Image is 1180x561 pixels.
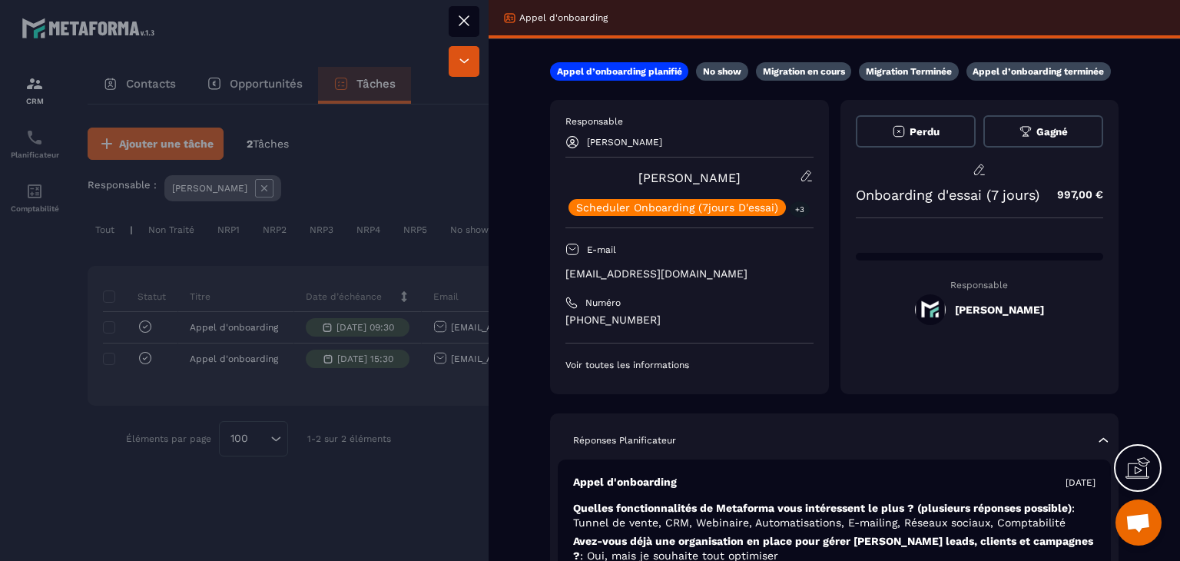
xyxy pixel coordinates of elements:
button: Perdu [856,115,976,148]
p: Scheduler Onboarding (7jours D'essai) [576,202,778,213]
p: Réponses Planificateur [573,434,676,446]
p: Numéro [585,297,621,309]
p: Responsable [856,280,1104,290]
p: Migration en cours [763,65,845,78]
p: Onboarding d'essai (7 jours) [856,187,1039,203]
p: 997,00 € [1042,180,1103,210]
p: Appel d’onboarding planifié [557,65,682,78]
p: Responsable [565,115,814,128]
button: Gagné [983,115,1103,148]
p: Appel d'onboarding [519,12,608,24]
p: Migration Terminée [866,65,952,78]
p: [EMAIL_ADDRESS][DOMAIN_NAME] [565,267,814,281]
p: Appel d’onboarding terminée [973,65,1104,78]
span: Gagné [1036,126,1068,138]
p: [DATE] [1066,476,1095,489]
h5: [PERSON_NAME] [955,304,1044,316]
p: +3 [790,201,810,217]
span: Perdu [910,126,940,138]
p: [PERSON_NAME] [587,137,662,148]
p: E-mail [587,244,616,256]
p: [PHONE_NUMBER] [565,313,814,327]
a: [PERSON_NAME] [638,171,741,185]
p: Voir toutes les informations [565,359,814,371]
p: Appel d'onboarding [573,475,677,490]
p: Quelles fonctionnalités de Metaforma vous intéressent le plus ? (plusieurs réponses possible) [573,501,1095,530]
p: No show [703,65,741,78]
div: Ouvrir le chat [1115,500,1162,546]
